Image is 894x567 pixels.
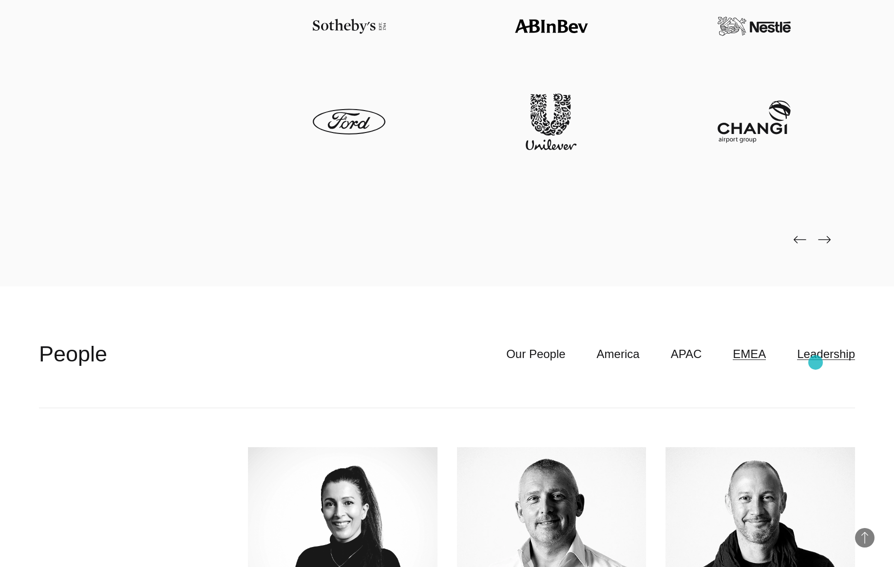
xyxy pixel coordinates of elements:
a: Our People [506,345,565,363]
a: EMEA [733,345,766,363]
a: APAC [671,345,702,363]
a: America [597,345,640,363]
img: page-back-black.png [794,236,806,244]
button: Back to Top [855,528,875,548]
img: page-next-black.png [818,236,831,244]
img: Ford [313,94,386,150]
h2: People [39,340,107,369]
a: Leadership [797,345,855,363]
img: Unilever [515,94,588,150]
img: Changi [718,94,791,150]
